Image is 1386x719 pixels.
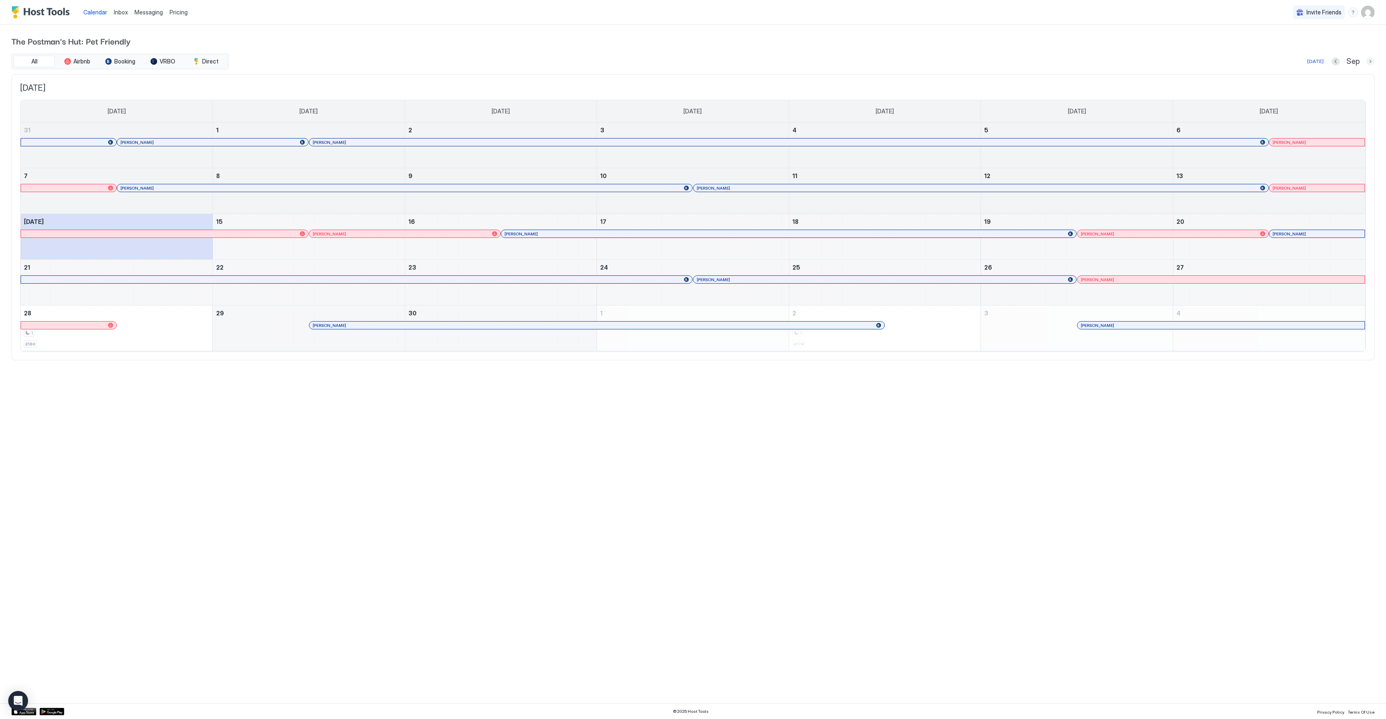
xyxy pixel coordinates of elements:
[984,172,990,179] span: 12
[213,260,405,275] a: September 22, 2025
[1348,707,1374,716] a: Terms Of Use
[12,54,229,69] div: tab-group
[981,122,1173,168] td: September 5, 2025
[1306,9,1341,16] span: Invite Friends
[597,122,789,138] a: September 3, 2025
[405,168,597,214] td: September 9, 2025
[313,231,497,237] div: [PERSON_NAME]
[213,214,405,229] a: September 15, 2025
[1060,100,1094,122] a: Friday
[789,168,981,214] td: September 11, 2025
[134,8,163,16] a: Messaging
[1260,108,1278,115] span: [DATE]
[600,172,607,179] span: 10
[600,310,603,317] span: 1
[12,708,36,715] div: App Store
[213,214,405,260] td: September 15, 2025
[981,260,1173,275] a: September 26, 2025
[1306,56,1325,66] button: [DATE]
[1173,168,1365,214] td: September 13, 2025
[24,310,31,317] span: 28
[24,264,30,271] span: 21
[24,172,28,179] span: 7
[108,108,126,115] span: [DATE]
[31,330,33,336] span: 1
[408,127,412,134] span: 2
[600,264,608,271] span: 24
[675,100,710,122] a: Wednesday
[1348,7,1358,17] div: menu
[1252,100,1286,122] a: Saturday
[405,260,597,305] td: September 23, 2025
[213,305,405,321] a: September 29, 2025
[8,691,28,711] div: Open Intercom Messenger
[99,56,141,67] button: Booking
[57,56,98,67] button: Airbnb
[21,168,213,214] td: September 7, 2025
[405,214,597,229] a: September 16, 2025
[408,264,416,271] span: 23
[21,260,212,275] a: September 21, 2025
[1273,231,1306,237] span: [PERSON_NAME]
[408,310,417,317] span: 30
[789,260,981,305] td: September 25, 2025
[792,218,799,225] span: 18
[1173,122,1365,138] a: September 6, 2025
[1176,310,1181,317] span: 4
[216,264,224,271] span: 22
[789,214,981,229] a: September 18, 2025
[789,168,981,183] a: September 11, 2025
[1176,218,1184,225] span: 20
[1176,264,1184,271] span: 27
[981,305,1173,351] td: October 3, 2025
[213,168,405,214] td: September 8, 2025
[21,260,213,305] td: September 21, 2025
[405,260,597,275] a: September 23, 2025
[291,100,326,122] a: Monday
[213,122,405,138] a: September 1, 2025
[981,214,1173,260] td: September 19, 2025
[134,9,163,16] span: Messaging
[12,6,73,19] a: Host Tools Logo
[1173,260,1365,305] td: September 27, 2025
[216,127,219,134] span: 1
[984,218,991,225] span: 19
[299,108,318,115] span: [DATE]
[313,323,346,328] span: [PERSON_NAME]
[789,305,981,321] a: October 2, 2025
[73,58,90,65] span: Airbnb
[24,218,44,225] span: [DATE]
[1173,260,1365,275] a: September 27, 2025
[597,168,789,183] a: September 10, 2025
[981,122,1173,138] a: September 5, 2025
[213,305,405,351] td: September 29, 2025
[1081,323,1361,328] div: [PERSON_NAME]
[21,122,212,138] a: August 31, 2025
[405,214,597,260] td: September 16, 2025
[504,231,538,237] span: [PERSON_NAME]
[1366,57,1374,66] button: Next month
[160,58,175,65] span: VRBO
[600,127,604,134] span: 3
[120,140,154,145] span: [PERSON_NAME]
[1317,710,1344,714] span: Privacy Policy
[1068,108,1086,115] span: [DATE]
[1273,186,1306,191] span: [PERSON_NAME]
[1332,57,1340,66] button: Previous month
[83,8,107,16] a: Calendar
[213,168,405,183] a: September 8, 2025
[1173,168,1365,183] a: September 13, 2025
[405,168,597,183] a: September 9, 2025
[597,214,789,260] td: September 17, 2025
[697,186,1265,191] div: [PERSON_NAME]
[20,83,1366,93] span: [DATE]
[120,186,154,191] span: [PERSON_NAME]
[597,305,789,321] a: October 1, 2025
[21,305,212,321] a: September 28, 2025
[1081,231,1265,237] div: [PERSON_NAME]
[597,260,789,305] td: September 24, 2025
[984,264,992,271] span: 26
[684,108,702,115] span: [DATE]
[313,140,1265,145] div: [PERSON_NAME]
[1361,6,1374,19] div: User profile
